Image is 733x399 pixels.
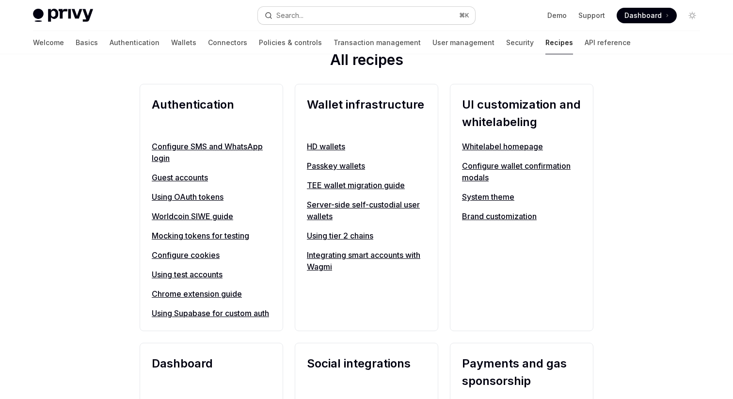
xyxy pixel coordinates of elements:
a: Server-side self-custodial user wallets [307,199,426,222]
a: Wallets [171,31,196,54]
a: Using tier 2 chains [307,230,426,241]
a: Demo [547,11,567,20]
a: Configure cookies [152,249,271,261]
a: Using OAuth tokens [152,191,271,203]
a: Basics [76,31,98,54]
a: System theme [462,191,581,203]
h2: Payments and gas sponsorship [462,355,581,390]
h2: Social integrations [307,355,426,390]
a: Whitelabel homepage [462,141,581,152]
a: HD wallets [307,141,426,152]
a: Dashboard [617,8,677,23]
a: Using Supabase for custom auth [152,307,271,319]
a: Transaction management [334,31,421,54]
a: Security [506,31,534,54]
button: Toggle dark mode [685,8,700,23]
a: TEE wallet migration guide [307,179,426,191]
a: Brand customization [462,210,581,222]
h2: Dashboard [152,355,271,390]
a: Guest accounts [152,172,271,183]
a: Welcome [33,31,64,54]
a: Policies & controls [259,31,322,54]
a: Connectors [208,31,247,54]
a: Integrating smart accounts with Wagmi [307,249,426,272]
a: Support [578,11,605,20]
div: Search... [276,10,303,21]
h2: Wallet infrastructure [307,96,426,131]
a: Passkey wallets [307,160,426,172]
h2: All recipes [140,51,593,72]
span: Dashboard [624,11,662,20]
a: Using test accounts [152,269,271,280]
button: Search...⌘K [258,7,475,24]
a: Recipes [545,31,573,54]
a: Configure SMS and WhatsApp login [152,141,271,164]
a: API reference [585,31,631,54]
h2: UI customization and whitelabeling [462,96,581,131]
a: User management [432,31,494,54]
span: ⌘ K [459,12,469,19]
h2: Authentication [152,96,271,131]
a: Chrome extension guide [152,288,271,300]
a: Authentication [110,31,159,54]
a: Worldcoin SIWE guide [152,210,271,222]
img: light logo [33,9,93,22]
a: Configure wallet confirmation modals [462,160,581,183]
a: Mocking tokens for testing [152,230,271,241]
